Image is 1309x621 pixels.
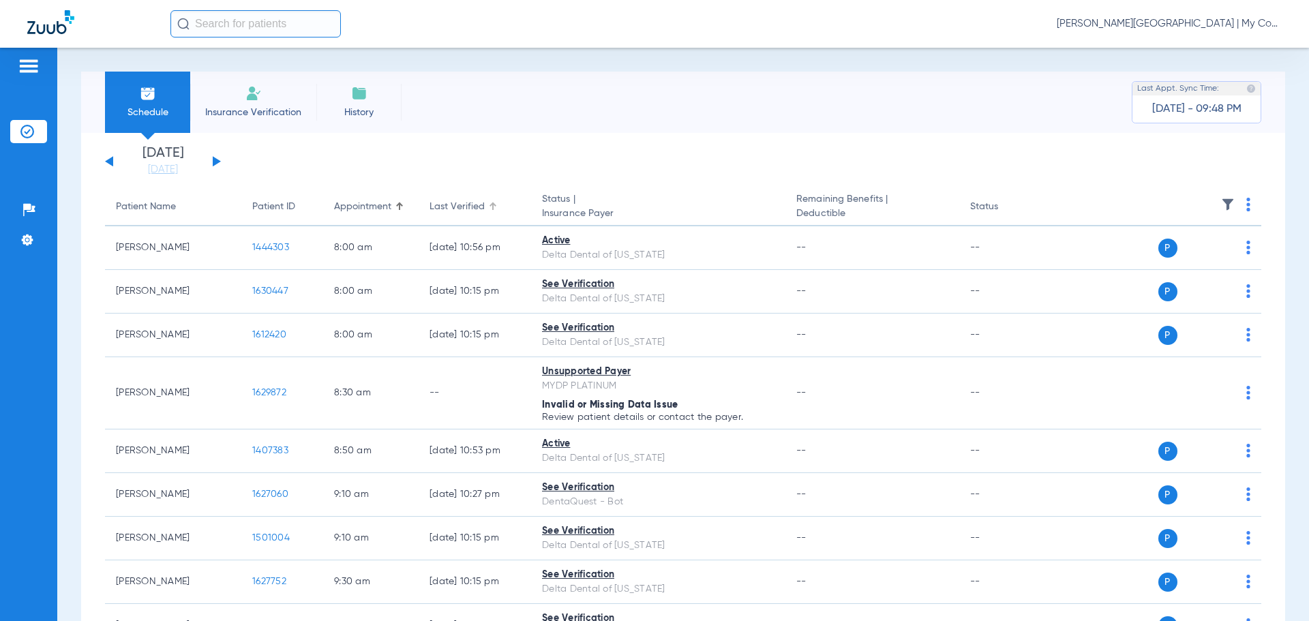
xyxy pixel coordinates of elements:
td: 8:00 AM [323,270,419,314]
td: -- [959,473,1051,517]
div: See Verification [542,321,774,335]
td: [DATE] 10:27 PM [419,473,531,517]
td: -- [419,357,531,429]
div: Active [542,437,774,451]
span: [PERSON_NAME][GEOGRAPHIC_DATA] | My Community Dental Centers [1057,17,1282,31]
li: [DATE] [122,147,204,177]
td: [PERSON_NAME] [105,517,241,560]
td: -- [959,357,1051,429]
div: Patient Name [116,200,176,214]
img: History [351,85,367,102]
span: -- [796,446,807,455]
div: Patient Name [116,200,230,214]
td: [DATE] 10:15 PM [419,560,531,604]
span: P [1158,442,1177,461]
img: group-dot-blue.svg [1246,198,1250,211]
div: Active [542,234,774,248]
td: [DATE] 10:53 PM [419,429,531,473]
div: Unsupported Payer [542,365,774,379]
img: hamburger-icon [18,58,40,74]
span: 1627060 [252,489,288,499]
span: 1612420 [252,330,286,339]
span: P [1158,529,1177,548]
td: -- [959,270,1051,314]
span: P [1158,239,1177,258]
div: Last Verified [430,200,485,214]
div: Delta Dental of [US_STATE] [542,335,774,350]
div: MYDP PLATINUM [542,379,774,393]
div: Appointment [334,200,391,214]
span: -- [796,330,807,339]
span: 1627752 [252,577,286,586]
div: Patient ID [252,200,312,214]
span: Schedule [115,106,180,119]
div: See Verification [542,568,774,582]
div: Delta Dental of [US_STATE] [542,292,774,306]
span: 1501004 [252,533,290,543]
span: P [1158,573,1177,592]
td: [DATE] 10:15 PM [419,314,531,357]
td: [PERSON_NAME] [105,473,241,517]
span: P [1158,282,1177,301]
div: Last Verified [430,200,520,214]
span: Deductible [796,207,948,221]
div: Appointment [334,200,408,214]
p: Review patient details or contact the payer. [542,412,774,422]
td: -- [959,517,1051,560]
span: -- [796,489,807,499]
img: group-dot-blue.svg [1246,531,1250,545]
div: Delta Dental of [US_STATE] [542,248,774,262]
div: Delta Dental of [US_STATE] [542,451,774,466]
td: 8:30 AM [323,357,419,429]
td: [PERSON_NAME] [105,560,241,604]
img: Search Icon [177,18,190,30]
img: last sync help info [1246,84,1256,93]
span: -- [796,243,807,252]
th: Status | [531,188,785,226]
div: See Verification [542,277,774,292]
img: group-dot-blue.svg [1246,241,1250,254]
div: See Verification [542,524,774,539]
span: -- [796,533,807,543]
img: Schedule [140,85,156,102]
td: [PERSON_NAME] [105,314,241,357]
a: [DATE] [122,163,204,177]
div: DentaQuest - Bot [542,495,774,509]
td: -- [959,314,1051,357]
td: [PERSON_NAME] [105,429,241,473]
span: Invalid or Missing Data Issue [542,400,678,410]
span: 1630447 [252,286,288,296]
td: 9:10 AM [323,517,419,560]
span: Last Appt. Sync Time: [1137,82,1219,95]
span: 1444303 [252,243,289,252]
img: Manual Insurance Verification [245,85,262,102]
span: -- [796,388,807,397]
span: P [1158,485,1177,504]
span: 1407383 [252,446,288,455]
img: filter.svg [1221,198,1235,211]
span: P [1158,326,1177,345]
div: See Verification [542,481,774,495]
td: [DATE] 10:15 PM [419,517,531,560]
div: Delta Dental of [US_STATE] [542,539,774,553]
span: Insurance Verification [200,106,306,119]
span: -- [796,286,807,296]
td: -- [959,560,1051,604]
span: -- [796,577,807,586]
img: Zuub Logo [27,10,74,34]
img: group-dot-blue.svg [1246,328,1250,342]
input: Search for patients [170,10,341,37]
span: Insurance Payer [542,207,774,221]
td: [PERSON_NAME] [105,226,241,270]
th: Remaining Benefits | [785,188,959,226]
td: 9:10 AM [323,473,419,517]
td: [DATE] 10:56 PM [419,226,531,270]
td: [PERSON_NAME] [105,270,241,314]
span: 1629872 [252,388,286,397]
img: group-dot-blue.svg [1246,444,1250,457]
th: Status [959,188,1051,226]
img: group-dot-blue.svg [1246,284,1250,298]
td: 8:00 AM [323,314,419,357]
td: 8:00 AM [323,226,419,270]
span: History [327,106,391,119]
